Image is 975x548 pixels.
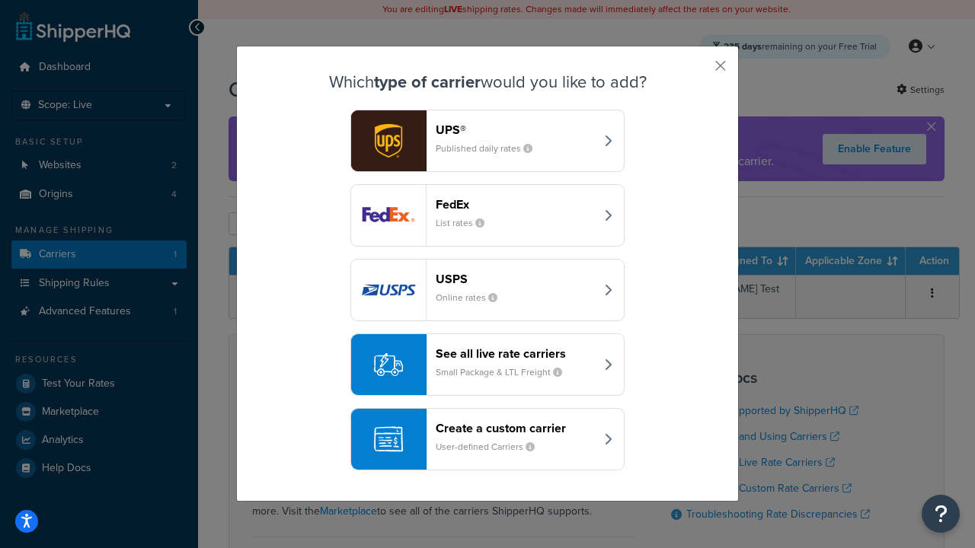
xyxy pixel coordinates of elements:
header: UPS® [436,123,595,137]
button: ups logoUPS®Published daily rates [350,110,625,172]
img: ups logo [351,110,426,171]
header: FedEx [436,197,595,212]
small: Small Package & LTL Freight [436,365,574,379]
img: icon-carrier-liverate-becf4550.svg [374,350,403,379]
button: fedEx logoFedExList rates [350,184,625,247]
header: USPS [436,272,595,286]
strong: type of carrier [374,69,481,94]
header: Create a custom carrier [436,421,595,435]
small: Published daily rates [436,142,545,155]
button: usps logoUSPSOnline rates [350,259,625,321]
small: Online rates [436,291,510,304]
small: User-defined Carriers [436,440,547,454]
img: usps logo [351,260,426,320]
button: Open Resource Center [922,495,960,533]
header: See all live rate carriers [436,346,595,361]
img: fedEx logo [351,185,426,246]
small: List rates [436,216,497,230]
button: See all live rate carriersSmall Package & LTL Freight [350,333,625,396]
button: Create a custom carrierUser-defined Carriers [350,408,625,470]
img: icon-carrier-custom-c93b8a24.svg [374,425,403,454]
h3: Which would you like to add? [275,73,700,91]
